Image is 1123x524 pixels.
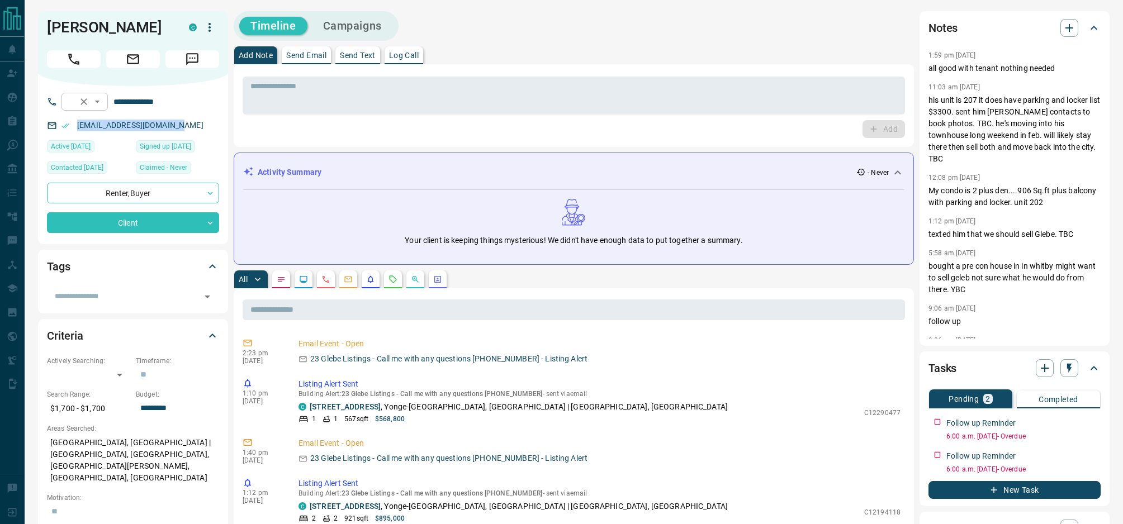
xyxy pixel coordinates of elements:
[243,449,282,456] p: 1:40 pm
[47,327,83,345] h2: Criteria
[334,513,338,523] p: 2
[47,253,219,280] div: Tags
[51,162,103,173] span: Contacted [DATE]
[928,15,1101,41] div: Notes
[334,414,338,424] p: 1
[189,23,197,31] div: condos.ca
[140,162,187,173] span: Claimed - Never
[928,185,1101,208] p: My condo is 2 plus den....906 Sq.ft plus balcony with parking and locker. unit 202
[946,450,1016,462] p: Follow up Reminder
[286,51,326,59] p: Send Email
[344,275,353,284] svg: Emails
[51,141,91,152] span: Active [DATE]
[342,489,543,497] span: 23 Glebe Listings - Call me with any questions [PHONE_NUMBER]
[140,141,191,152] span: Signed up [DATE]
[433,275,442,284] svg: Agent Actions
[277,275,286,284] svg: Notes
[165,50,219,68] span: Message
[946,417,1016,429] p: Follow up Reminder
[47,258,70,275] h2: Tags
[47,161,130,177] div: Tue Feb 21 2023
[928,481,1101,499] button: New Task
[298,437,901,449] p: Email Event - Open
[47,322,219,349] div: Criteria
[298,502,306,510] div: condos.ca
[985,395,990,403] p: 2
[310,502,381,511] a: [STREET_ADDRESS]
[388,275,397,284] svg: Requests
[298,478,901,489] p: Listing Alert Sent
[298,338,901,350] p: Email Event - Open
[312,513,316,523] p: 2
[321,275,330,284] svg: Calls
[375,513,405,523] p: $895,000
[928,355,1101,382] div: Tasks
[928,228,1101,240] p: texted him that we should sell Glebe. TBC
[299,275,308,284] svg: Lead Browsing Activity
[405,235,742,246] p: Your client is keeping things mysterious! We didn't have enough data to put together a summary.
[76,94,92,109] button: Clear
[298,403,306,411] div: condos.ca
[243,349,282,357] p: 2:23 pm
[868,168,889,178] p: - Never
[239,17,307,35] button: Timeline
[344,513,368,523] p: 921 sqft
[47,493,219,503] p: Motivation:
[928,83,980,91] p: 11:03 am [DATE]
[243,357,282,365] p: [DATE]
[47,50,101,68] span: Call
[928,174,980,182] p: 12:08 pm [DATE]
[200,289,215,304] button: Open
[312,414,316,424] p: 1
[91,95,104,108] button: Open
[47,183,219,203] div: Renter , Buyer
[136,356,219,366] p: Timeframe:
[928,51,976,59] p: 1:59 pm [DATE]
[310,501,728,512] p: , Yonge-[GEOGRAPHIC_DATA], [GEOGRAPHIC_DATA] | [GEOGRAPHIC_DATA], [GEOGRAPHIC_DATA]
[47,212,219,233] div: Client
[47,356,130,366] p: Actively Searching:
[1039,396,1078,403] p: Completed
[310,401,728,413] p: , Yonge-[GEOGRAPHIC_DATA], [GEOGRAPHIC_DATA] | [GEOGRAPHIC_DATA], [GEOGRAPHIC_DATA]
[243,397,282,405] p: [DATE]
[136,140,219,156] div: Tue Jun 24 2014
[342,390,543,398] span: 23 Glebe Listings - Call me with any questions [PHONE_NUMBER]
[298,378,901,390] p: Listing Alert Sent
[312,17,393,35] button: Campaigns
[946,464,1101,474] p: 6:00 a.m. [DATE] - Overdue
[864,408,901,418] p: C12290477
[864,507,901,517] p: C12194118
[344,414,368,424] p: 567 sqft
[928,260,1101,296] p: bought a pre con house in in whitby might want to sell geleb not sure what he would do from there...
[298,489,901,497] p: Building Alert : - sent via email
[47,389,130,399] p: Search Range:
[928,336,976,344] p: 9:06 am [DATE]
[47,434,219,487] p: [GEOGRAPHIC_DATA], [GEOGRAPHIC_DATA] | [GEOGRAPHIC_DATA], [GEOGRAPHIC_DATA], [GEOGRAPHIC_DATA][PE...
[928,359,956,377] h2: Tasks
[136,389,219,399] p: Budget:
[298,390,901,398] p: Building Alert : - sent via email
[47,18,172,36] h1: [PERSON_NAME]
[928,94,1101,165] p: his unit is 207 it does have parking and locker list $3300. sent him [PERSON_NAME] contacts to bo...
[243,489,282,497] p: 1:12 pm
[239,51,273,59] p: Add Note
[47,423,219,434] p: Areas Searched:
[928,304,976,312] p: 9:06 am [DATE]
[77,121,203,130] a: [EMAIL_ADDRESS][DOMAIN_NAME]
[47,399,130,418] p: $1,700 - $1,700
[928,316,1101,327] p: follow up
[310,402,381,411] a: [STREET_ADDRESS]
[61,122,69,130] svg: Email Verified
[928,249,976,257] p: 5:58 am [DATE]
[928,19,958,37] h2: Notes
[340,51,376,59] p: Send Text
[239,275,248,283] p: All
[243,162,904,183] div: Activity Summary- Never
[928,217,976,225] p: 1:12 pm [DATE]
[243,497,282,504] p: [DATE]
[310,353,587,365] p: 23 Glebe Listings - Call me with any questions [PHONE_NUMBER] - Listing Alert
[928,63,1101,74] p: all good with tenant nothing needed
[366,275,375,284] svg: Listing Alerts
[310,452,587,464] p: 23 Glebe Listings - Call me with any questions [PHONE_NUMBER] - Listing Alert
[47,140,130,156] div: Wed Jun 04 2025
